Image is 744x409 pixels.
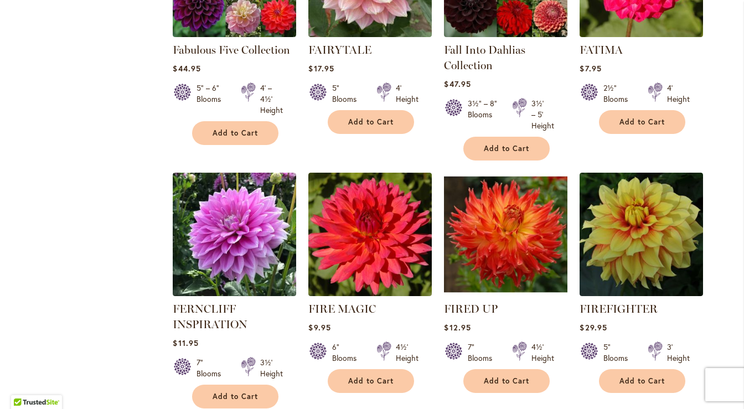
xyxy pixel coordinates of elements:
[619,117,665,127] span: Add to Cart
[192,385,278,408] button: Add to Cart
[484,144,529,153] span: Add to Cart
[444,79,471,89] span: $47.95
[484,376,529,386] span: Add to Cart
[260,357,283,379] div: 3½' Height
[463,137,550,161] button: Add to Cart
[332,341,363,364] div: 6" Blooms
[580,63,601,74] span: $7.95
[308,43,371,56] a: FAIRYTALE
[444,43,525,72] a: Fall Into Dahlias Collection
[173,338,198,348] span: $11.95
[173,173,296,296] img: Ferncliff Inspiration
[599,110,685,134] button: Add to Cart
[444,302,498,315] a: FIRED UP
[396,341,418,364] div: 4½' Height
[308,173,432,296] img: FIRE MAGIC
[468,98,499,131] div: 3½" – 8" Blooms
[444,29,567,39] a: Fall Into Dahlias Collection
[197,357,228,379] div: 7" Blooms
[173,43,290,56] a: Fabulous Five Collection
[531,98,554,131] div: 3½' – 5' Height
[580,302,658,315] a: FIREFIGHTER
[213,392,258,401] span: Add to Cart
[667,341,690,364] div: 3' Height
[580,29,703,39] a: FATIMA
[599,369,685,393] button: Add to Cart
[308,288,432,298] a: FIRE MAGIC
[619,376,665,386] span: Add to Cart
[8,370,39,401] iframe: Launch Accessibility Center
[444,173,567,296] img: FIRED UP
[213,128,258,138] span: Add to Cart
[308,302,376,315] a: FIRE MAGIC
[173,29,296,39] a: Fabulous Five Collection
[197,82,228,116] div: 5" – 6" Blooms
[308,29,432,39] a: Fairytale
[348,117,394,127] span: Add to Cart
[328,369,414,393] button: Add to Cart
[603,341,634,364] div: 5" Blooms
[463,369,550,393] button: Add to Cart
[603,82,634,105] div: 2½" Blooms
[580,173,703,296] img: FIREFIGHTER
[444,288,567,298] a: FIRED UP
[173,63,200,74] span: $44.95
[444,322,471,333] span: $12.95
[328,110,414,134] button: Add to Cart
[192,121,278,145] button: Add to Cart
[308,63,334,74] span: $17.95
[308,322,330,333] span: $9.95
[173,288,296,298] a: Ferncliff Inspiration
[348,376,394,386] span: Add to Cart
[468,341,499,364] div: 7" Blooms
[396,82,418,105] div: 4' Height
[580,288,703,298] a: FIREFIGHTER
[173,302,247,331] a: FERNCLIFF INSPIRATION
[260,82,283,116] div: 4' – 4½' Height
[580,43,623,56] a: FATIMA
[332,82,363,105] div: 5" Blooms
[667,82,690,105] div: 4' Height
[531,341,554,364] div: 4½' Height
[580,322,607,333] span: $29.95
